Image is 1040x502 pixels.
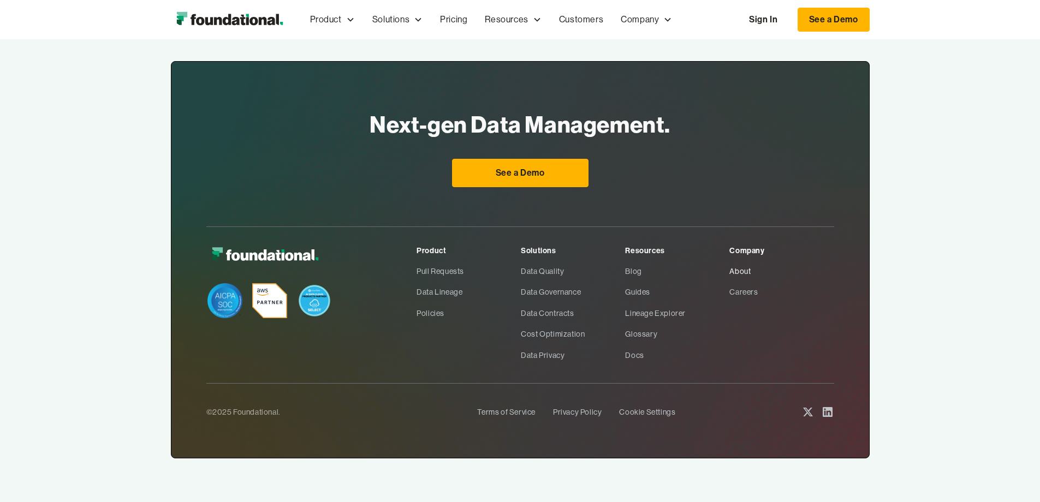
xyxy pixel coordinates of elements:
[729,244,834,256] div: Company
[625,261,729,282] a: Blog
[625,324,729,344] a: Glossary
[625,244,729,256] div: Resources
[625,282,729,302] a: Guides
[301,2,364,38] div: Product
[417,261,521,282] a: Pull Requests
[521,324,625,344] a: Cost Optimization
[521,261,625,282] a: Data Quality
[207,283,242,318] img: SOC Badge
[477,402,536,422] a: Terms of Service
[729,282,834,302] a: Careers
[798,8,870,32] a: See a Demo
[417,244,521,256] div: Product
[521,282,625,302] a: Data Governance
[431,2,476,38] a: Pricing
[521,303,625,324] a: Data Contracts
[621,13,659,27] div: Company
[417,282,521,302] a: Data Lineage
[452,159,589,187] a: See a Demo
[372,13,409,27] div: Solutions
[619,402,675,422] a: Cookie Settings
[729,261,834,282] a: About
[738,8,788,31] a: Sign In
[476,2,550,38] div: Resources
[206,244,324,266] img: Foundational Logo White
[171,9,288,31] img: Foundational Logo
[417,303,521,324] a: Policies
[550,2,612,38] a: Customers
[206,406,469,418] div: ©2025 Foundational.
[521,345,625,366] a: Data Privacy
[553,402,602,422] a: Privacy Policy
[625,303,729,324] a: Lineage Explorer
[370,107,670,141] h2: Next-gen Data Management.
[985,450,1040,502] iframe: Chat Widget
[612,2,681,38] div: Company
[364,2,431,38] div: Solutions
[171,9,288,31] a: home
[485,13,528,27] div: Resources
[521,244,625,256] div: Solutions
[625,345,729,366] a: Docs
[310,13,342,27] div: Product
